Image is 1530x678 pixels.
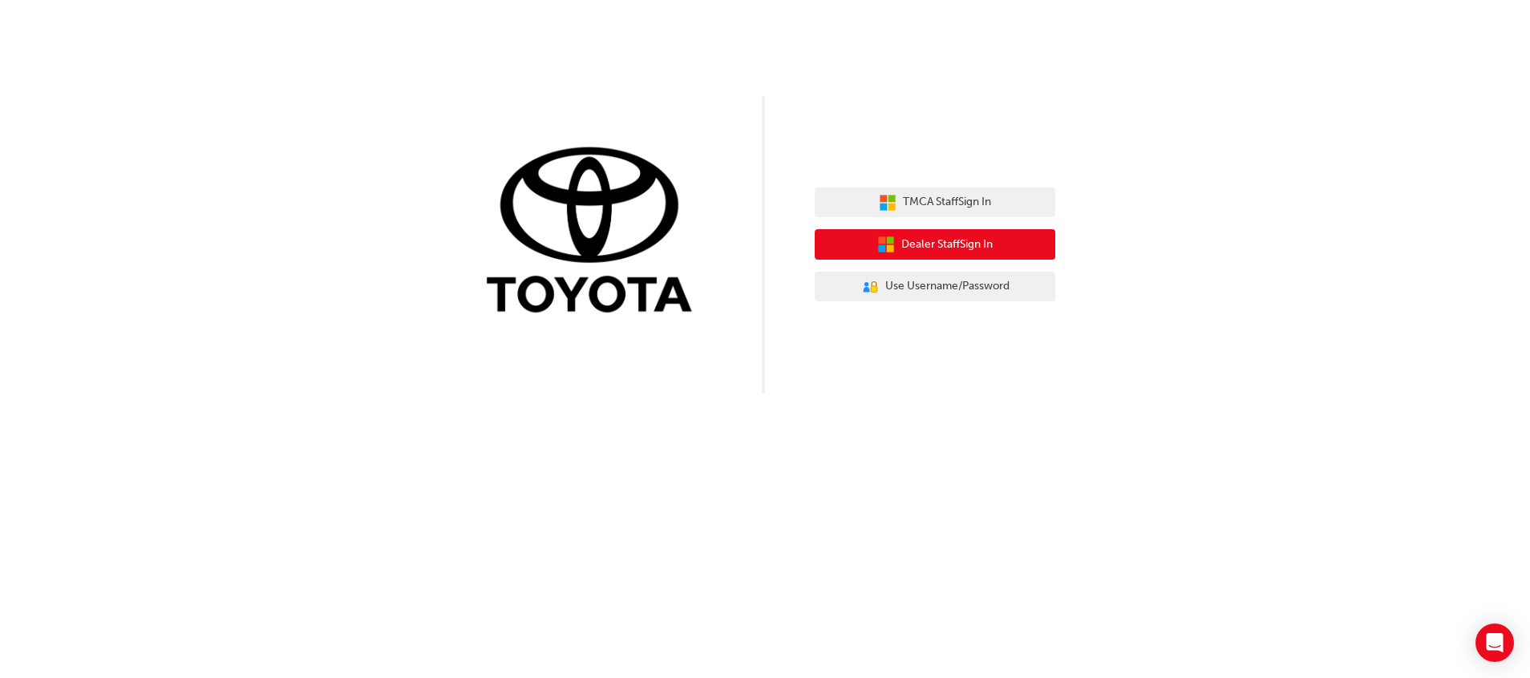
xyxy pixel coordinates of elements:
[815,229,1055,260] button: Dealer StaffSign In
[815,272,1055,302] button: Use Username/Password
[1475,624,1514,662] div: Open Intercom Messenger
[815,188,1055,218] button: TMCA StaffSign In
[903,193,991,212] span: TMCA Staff Sign In
[885,277,1010,296] span: Use Username/Password
[475,143,715,321] img: Trak
[901,236,993,254] span: Dealer Staff Sign In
